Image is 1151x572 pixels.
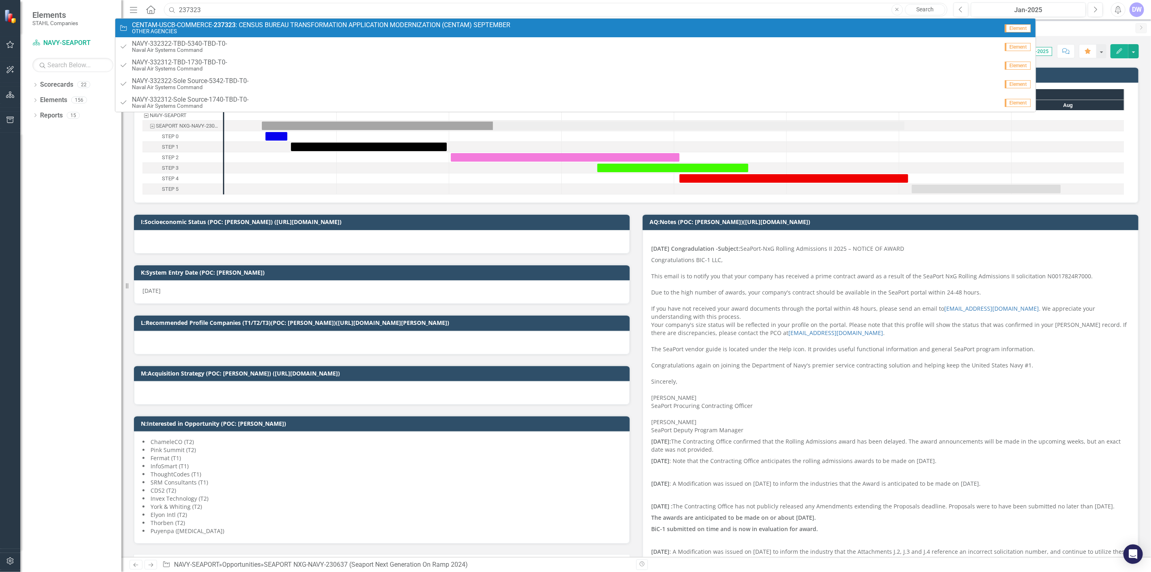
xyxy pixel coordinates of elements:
[162,142,178,152] div: STEP 1
[974,5,1083,15] div: Jan-2025
[1005,24,1031,32] span: Element
[115,19,1035,37] a: CENTAM-USCB-COMMERCE-237323: CENSUS BUREAU TRANSFORMATION APPLICATION MODERNIZATION (CENTAM) SEPT...
[1005,43,1031,51] span: Element
[162,152,178,163] div: STEP 2
[142,184,223,194] div: Task: Start date: 2024-07-04 End date: 2024-08-14
[132,103,248,109] small: Naval Air Systems Command
[132,77,248,85] span: NAVY-332322-Sole Source-5342-TBD-T0-
[115,75,1035,93] a: NAVY-332322-Sole Source-5342-TBD-T0-Naval Air Systems CommandElement
[1005,62,1031,70] span: Element
[156,121,221,131] div: SEAPORT NXG-NAVY-230637 (Seaport Next Generation On Ramp 2024)
[142,110,223,121] div: Task: NAVY-SEAPORT Start date: 2024-01-11 End date: 2024-01-12
[142,184,223,194] div: STEP 5
[40,80,73,90] a: Scorecards
[115,56,1035,75] a: NAVY-332312-TBD-1730-TBD-T0-Naval Air Systems CommandElement
[214,21,236,29] strong: 237323
[151,478,208,486] span: SRM Consultants (T1)
[651,548,669,555] strong: [DATE]
[142,142,223,152] div: Task: Start date: 2024-01-19 End date: 2024-02-29
[3,9,19,24] img: ClearPoint Strategy
[1123,544,1143,564] div: Open Intercom Messenger
[151,454,181,462] span: Fermat (T1)
[162,173,178,184] div: STEP 4
[651,457,669,465] strong: [DATE]
[142,131,223,142] div: Task: Start date: 2024-01-12 End date: 2024-01-18
[651,436,1130,455] p: The Contracting Office confirmed that the Rolling Admissions award has been delayed. The award an...
[651,438,671,445] strong: [DATE]:
[142,142,223,152] div: STEP 1
[164,3,947,17] input: Search ClearPoint...
[132,47,227,53] small: Naval Air Systems Command
[651,478,1130,489] p: : A Modification was issued on [DATE] to inform the industries that the Award is anticipated to b...
[142,287,161,295] span: [DATE]
[142,152,223,163] div: Task: Start date: 2024-03-01 End date: 2024-05-02
[142,163,223,173] div: STEP 3
[174,561,219,568] a: NAVY-SEAPORT
[71,97,87,104] div: 156
[912,185,1061,193] div: Task: Start date: 2024-07-04 End date: 2024-08-14
[142,173,223,184] div: STEP 4
[651,546,1130,566] p: : A Modification was issued on [DATE] to inform the industry that the Attachments J.2, J.3 and J....
[1012,100,1124,111] div: Aug
[151,495,208,502] span: Invex Technology (T2)
[132,84,248,90] small: Naval Air Systems Command
[788,329,883,337] a: [EMAIL_ADDRESS][DOMAIN_NAME]
[132,59,227,66] span: NAVY-332312-TBD-1730-TBD-T0-
[32,20,78,26] small: STAHL Companies
[151,487,176,494] span: CDS2 (T2)
[651,245,740,252] strong: [DATE] Congradulation -Subject:
[264,561,468,568] div: SEAPORT NXG-NAVY-230637 (Seaport Next Generation On Ramp 2024)
[142,121,223,131] div: Task: Start date: 2024-01-11 End date: 2024-07-02
[141,320,626,326] h3: L:Recommended Profile Companies (T1/T2/T3)(POC: [PERSON_NAME])([URL][DOMAIN_NAME][PERSON_NAME])
[141,219,626,225] h3: I:Socioeconomic Status (POC: [PERSON_NAME]) ([URL][DOMAIN_NAME])
[451,153,680,162] div: Task: Start date: 2024-03-01 End date: 2024-05-02
[142,163,223,173] div: Task: Start date: 2024-04-10 End date: 2024-05-21
[151,470,201,478] span: ThoughtCodes (T1)
[40,96,67,105] a: Elements
[1005,99,1031,107] span: Element
[651,237,1130,254] p: SeaPort-NxG Rolling Admissions II 2025 – NOTICE OF AWARD
[651,455,1130,467] p: : Note that the Contracting Office anticipates the rolling admissions awards to be made on [DATE].
[162,163,178,173] div: STEP 3
[291,143,447,151] div: Task: Start date: 2024-01-19 End date: 2024-02-29
[32,10,78,20] span: Elements
[651,514,816,521] strong: The awards are anticipated to be made on or about [DATE].
[162,131,178,142] div: STEP 0
[141,269,626,275] h3: K:System Entry Date (POC: [PERSON_NAME])
[651,502,673,510] strong: [DATE] :
[132,66,227,72] small: Naval Air Systems Command
[151,527,224,535] span: Puyenpa ([MEDICAL_DATA])
[150,110,187,121] div: NAVY-SEAPORT
[680,174,908,183] div: Task: Start date: 2024-05-02 End date: 2024-07-03
[905,4,945,15] a: Search
[142,121,223,131] div: SEAPORT NXG-NAVY-230637 (Seaport Next Generation On Ramp 2024)
[115,93,1035,112] a: NAVY-332312-Sole Source-1740-TBD-T0-Naval Air Systems CommandElement
[142,110,223,121] div: NAVY-SEAPORT
[151,462,189,470] span: InfoSmart (T1)
[651,525,818,533] strong: BiC-1 submitted on time and is now in evaluation for award.
[151,511,187,519] span: Elyon Intl (T2)
[32,58,113,72] input: Search Below...
[40,111,63,120] a: Reports
[115,37,1035,56] a: NAVY-332322-TBD-5340-TBD-T0-Naval Air Systems CommandElement
[151,503,202,510] span: York & Whiting (T2)
[651,480,669,487] strong: [DATE]
[132,96,248,103] span: NAVY-332312-Sole Source-1740-TBD-T0-
[162,184,178,194] div: STEP 5
[1023,47,1052,56] span: Jan-2025
[67,112,80,119] div: 15
[132,21,510,29] span: CENTAM-USCB-COMMERCE- : CENSUS BUREAU TRANSFORMATION APPLICATION MODERNIZATION (CENTAM) SEPTEMBER
[971,2,1086,17] button: Jan-2025
[141,370,626,376] h3: M:Acquisition Strategy (POC: [PERSON_NAME]) ([URL][DOMAIN_NAME])
[151,519,185,527] span: Thorben (T2)
[141,420,626,427] h3: N:Interested in Opportunity (POC: [PERSON_NAME])
[944,305,1039,312] a: [EMAIL_ADDRESS][DOMAIN_NAME]
[651,501,1130,512] p: The Contracting Office has not publicly released any Amendments extending the Proposals deadline....
[142,152,223,163] div: STEP 2
[650,219,1134,225] h3: AQ:Notes (POC: [PERSON_NAME])([URL][DOMAIN_NAME])
[222,561,261,568] a: Opportunities
[32,38,113,48] a: NAVY-SEAPORT
[1130,2,1144,17] div: DW
[597,164,748,172] div: Task: Start date: 2024-04-10 End date: 2024-05-21
[151,438,194,446] span: ChameleCO (T2)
